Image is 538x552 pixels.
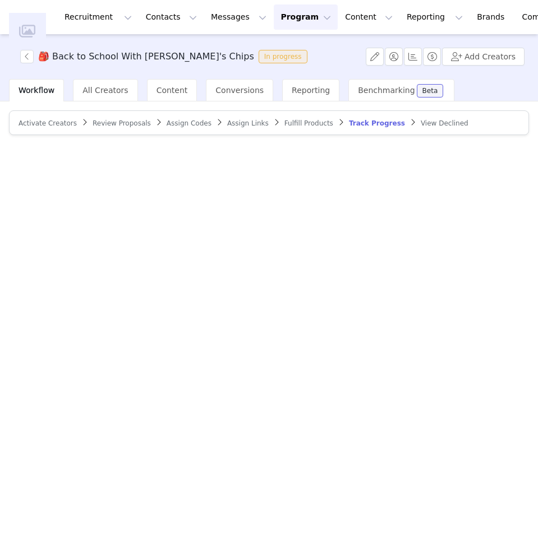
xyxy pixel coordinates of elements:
div: Beta [422,87,438,94]
span: Benchmarking [358,86,415,95]
button: Content [338,4,399,30]
span: Assign Links [227,119,269,127]
span: Reporting [292,86,330,95]
a: Brands [470,4,514,30]
span: Activate Creators [19,119,77,127]
span: Conversions [215,86,264,95]
button: Contacts [139,4,204,30]
span: All Creators [82,86,128,95]
span: [object Object] [20,50,312,63]
h3: 🎒 Back to School With [PERSON_NAME]'s Chips [38,50,254,63]
button: Messages [204,4,273,30]
span: Assign Codes [167,119,211,127]
button: Reporting [400,4,470,30]
span: Workflow [19,86,54,95]
button: Recruitment [58,4,139,30]
span: Track Progress [349,119,405,127]
span: In progress [259,50,307,63]
button: Program [274,4,338,30]
button: Add Creators [442,48,525,66]
span: Review Proposals [93,119,151,127]
span: Content [157,86,188,95]
span: Fulfill Products [284,119,333,127]
span: View Declined [421,119,468,127]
